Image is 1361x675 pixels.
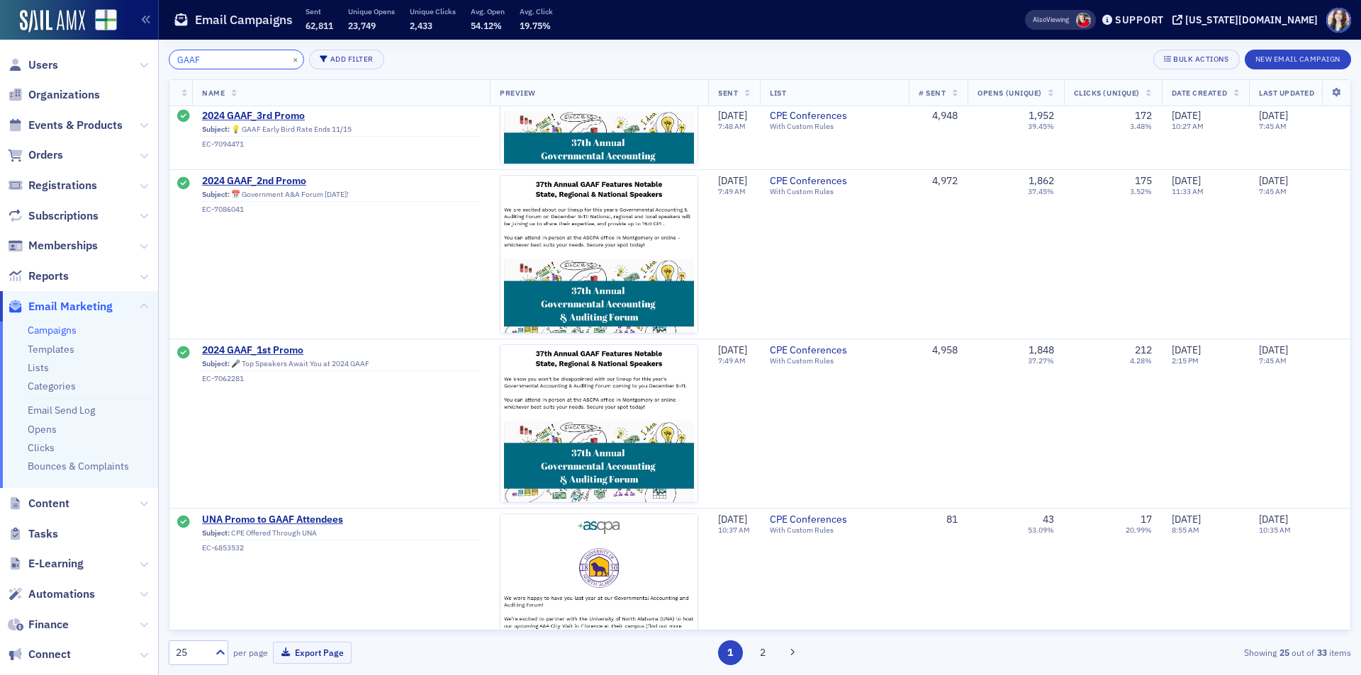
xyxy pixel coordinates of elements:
[471,20,502,31] span: 54.12%
[1028,526,1054,535] div: 53.09%
[1172,15,1323,25] button: [US_STATE][DOMAIN_NAME]
[1028,356,1054,365] div: 37.27%
[770,344,899,357] a: CPE Conferences
[978,88,1041,98] span: Opens (Unique)
[919,175,958,188] div: 4,972
[202,110,480,123] span: 2024 GAAF_3rd Promo
[718,513,747,526] span: [DATE]
[718,525,750,535] time: 10:37 AM
[919,88,946,98] span: # Sent
[28,238,98,254] span: Memberships
[8,496,69,511] a: Content
[1033,15,1046,24] div: Also
[8,586,95,602] a: Automations
[8,87,100,103] a: Organizations
[28,647,71,662] span: Connect
[1033,15,1069,25] span: Viewing
[202,528,480,541] div: CPE Offered Through UNA
[28,617,69,633] span: Finance
[28,147,63,163] span: Orders
[718,186,746,196] time: 7:49 AM
[1259,122,1287,132] time: 7:45 AM
[1259,344,1288,356] span: [DATE]
[1259,525,1291,535] time: 10:35 AM
[770,175,899,188] a: CPE Conferences
[28,268,69,284] span: Reports
[202,543,480,552] div: EC-6853532
[919,514,958,526] div: 81
[919,110,958,123] div: 4,948
[95,9,117,31] img: SailAMX
[177,177,190,191] div: Sent
[1115,13,1164,26] div: Support
[1130,123,1152,132] div: 3.48%
[8,526,58,542] a: Tasks
[1326,8,1351,33] span: Profile
[28,178,97,193] span: Registrations
[28,460,129,472] a: Bounces & Complaints
[718,122,746,132] time: 7:48 AM
[28,87,100,103] span: Organizations
[1172,356,1199,365] time: 2:15 PM
[176,645,207,660] div: 25
[28,556,84,572] span: E-Learning
[410,6,456,16] p: Unique Clicks
[1172,513,1201,526] span: [DATE]
[1076,13,1091,28] span: Megan Hughes
[202,125,480,137] div: 💡 GAAF Early Bird Rate Ends 11/15
[202,140,480,149] div: EC-7094471
[348,20,376,31] span: 23,749
[306,6,333,16] p: Sent
[8,268,69,284] a: Reports
[718,344,747,356] span: [DATE]
[718,109,747,122] span: [DATE]
[202,190,480,203] div: 📅 Government A&A Forum [DATE]!
[1172,122,1204,132] time: 10:27 AM
[1029,175,1054,188] div: 1,862
[1172,174,1201,187] span: [DATE]
[28,343,74,356] a: Templates
[1172,344,1201,356] span: [DATE]
[202,359,230,368] span: Subject:
[20,10,85,33] img: SailAMX
[1259,88,1314,98] span: Last Updated
[28,299,113,314] span: Email Marketing
[770,110,899,123] a: CPE Conferences
[28,423,57,436] a: Opens
[202,190,230,199] span: Subject:
[770,123,899,132] div: With Custom Rules
[967,646,1351,659] div: Showing out of items
[1141,514,1152,526] div: 17
[28,404,95,416] a: Email Send Log
[1314,646,1329,659] strong: 33
[202,344,480,357] span: 2024 GAAF_1st Promo
[28,118,123,133] span: Events & Products
[770,514,899,526] span: CPE Conferences
[1135,344,1152,357] div: 212
[28,441,55,454] a: Clicks
[169,50,304,69] input: Search…
[718,640,743,665] button: 1
[770,187,899,196] div: With Custom Rules
[1028,187,1054,196] div: 37.45%
[1126,526,1152,535] div: 20.99%
[770,356,899,365] div: With Custom Rules
[8,299,113,314] a: Email Marketing
[28,586,95,602] span: Automations
[1135,110,1152,123] div: 172
[202,514,480,526] a: UNA Promo to GAAF Attendees
[520,6,553,16] p: Avg. Click
[202,528,230,538] span: Subject:
[8,147,63,163] a: Orders
[233,646,268,659] label: per page
[8,118,123,133] a: Events & Products
[8,208,99,224] a: Subscriptions
[1173,55,1228,63] div: Bulk Actions
[202,175,480,188] span: 2024 GAAF_2nd Promo
[28,496,69,511] span: Content
[202,359,480,372] div: 🎤 Top Speakers Await You at 2024 GAAF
